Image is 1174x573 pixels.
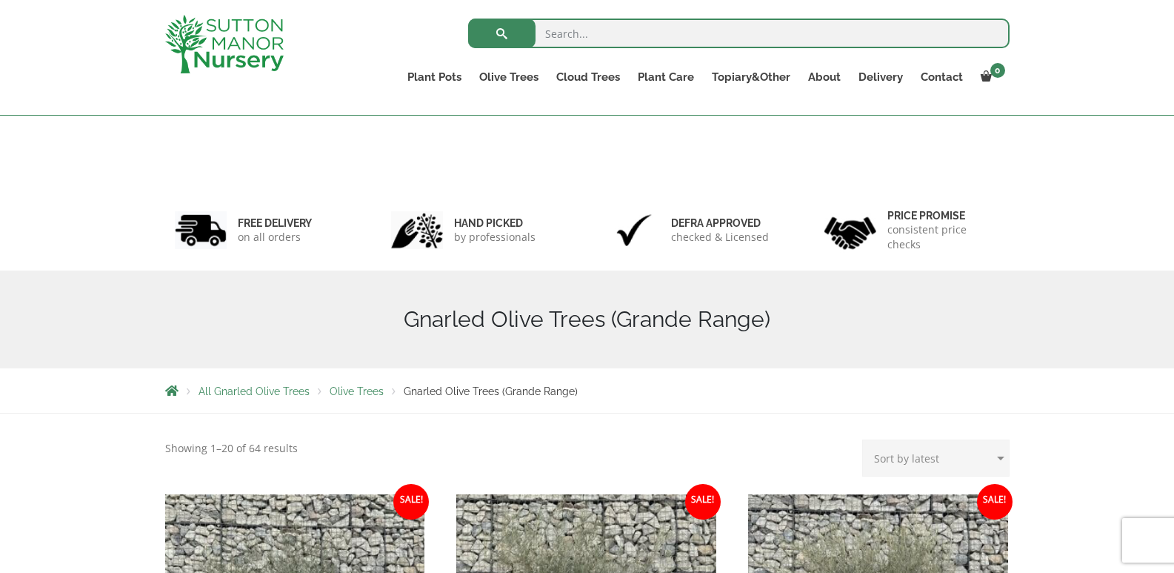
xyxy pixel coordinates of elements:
[703,67,799,87] a: Topiary&Other
[850,67,912,87] a: Delivery
[824,208,876,253] img: 4.jpg
[175,211,227,249] img: 1.jpg
[608,211,660,249] img: 3.jpg
[671,230,769,245] p: checked & Licensed
[887,209,1000,222] h6: Price promise
[454,216,536,230] h6: hand picked
[468,19,1010,48] input: Search...
[391,211,443,249] img: 2.jpg
[470,67,547,87] a: Olive Trees
[393,484,429,520] span: Sale!
[685,484,721,520] span: Sale!
[799,67,850,87] a: About
[330,385,384,397] a: Olive Trees
[199,385,310,397] a: All Gnarled Olive Trees
[398,67,470,87] a: Plant Pots
[165,306,1010,333] h1: Gnarled Olive Trees (Grande Range)
[862,440,1010,477] select: Shop order
[990,63,1005,78] span: 0
[671,216,769,230] h6: Defra approved
[238,216,312,230] h6: FREE DELIVERY
[404,385,578,397] span: Gnarled Olive Trees (Grande Range)
[165,15,284,73] img: logo
[547,67,629,87] a: Cloud Trees
[165,440,298,457] p: Showing 1–20 of 64 results
[238,230,312,245] p: on all orders
[887,222,1000,252] p: consistent price checks
[454,230,536,245] p: by professionals
[629,67,703,87] a: Plant Care
[912,67,972,87] a: Contact
[977,484,1013,520] span: Sale!
[972,67,1010,87] a: 0
[165,385,1010,397] nav: Breadcrumbs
